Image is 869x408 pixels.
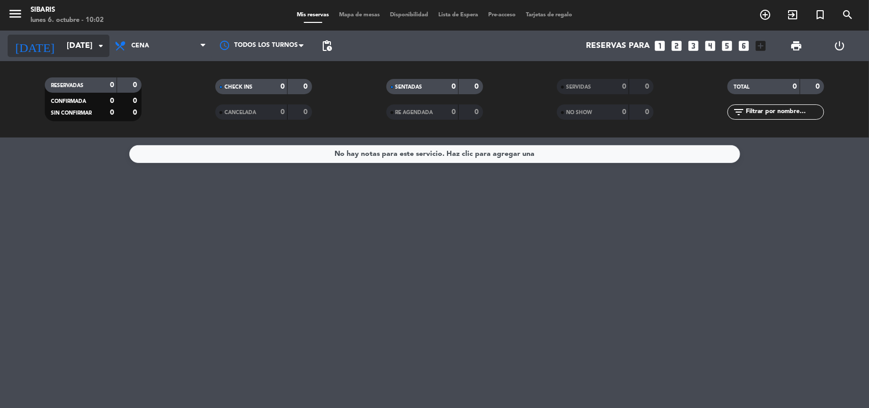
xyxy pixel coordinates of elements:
[586,41,650,51] span: Reservas para
[334,148,535,160] div: No hay notas para este servicio. Haz clic para agregar una
[133,97,139,104] strong: 0
[787,9,799,21] i: exit_to_app
[793,83,797,90] strong: 0
[734,85,749,90] span: TOTAL
[51,111,92,116] span: SIN CONFIRMAR
[225,110,256,115] span: CANCELADA
[645,83,651,90] strong: 0
[281,108,285,116] strong: 0
[433,12,483,18] span: Lista de Espera
[385,12,433,18] span: Disponibilidad
[745,106,824,118] input: Filtrar por nombre...
[8,35,62,57] i: [DATE]
[31,5,104,15] div: sibaris
[687,39,700,52] i: looks_3
[321,40,333,52] span: pending_actions
[334,12,385,18] span: Mapa de mesas
[95,40,107,52] i: arrow_drop_down
[521,12,577,18] span: Tarjetas de regalo
[110,97,114,104] strong: 0
[396,85,423,90] span: SENTADAS
[225,85,253,90] span: CHECK INS
[396,110,433,115] span: RE AGENDADA
[818,31,861,61] div: LOG OUT
[754,39,768,52] i: add_box
[645,108,651,116] strong: 0
[51,83,83,88] span: RESERVADAS
[452,83,456,90] strong: 0
[622,108,626,116] strong: 0
[131,42,149,49] span: Cena
[842,9,854,21] i: search
[133,109,139,116] strong: 0
[566,85,591,90] span: SERVIDAS
[654,39,667,52] i: looks_one
[304,83,310,90] strong: 0
[31,15,104,25] div: lunes 6. octubre - 10:02
[281,83,285,90] strong: 0
[110,109,114,116] strong: 0
[292,12,334,18] span: Mis reservas
[814,9,826,21] i: turned_in_not
[452,108,456,116] strong: 0
[759,9,771,21] i: add_circle_outline
[566,110,592,115] span: NO SHOW
[474,108,481,116] strong: 0
[833,40,846,52] i: power_settings_new
[738,39,751,52] i: looks_6
[8,6,23,21] i: menu
[8,6,23,25] button: menu
[790,40,802,52] span: print
[51,99,86,104] span: CONFIRMADA
[474,83,481,90] strong: 0
[110,81,114,89] strong: 0
[733,106,745,118] i: filter_list
[721,39,734,52] i: looks_5
[670,39,684,52] i: looks_two
[816,83,822,90] strong: 0
[704,39,717,52] i: looks_4
[622,83,626,90] strong: 0
[304,108,310,116] strong: 0
[483,12,521,18] span: Pre-acceso
[133,81,139,89] strong: 0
